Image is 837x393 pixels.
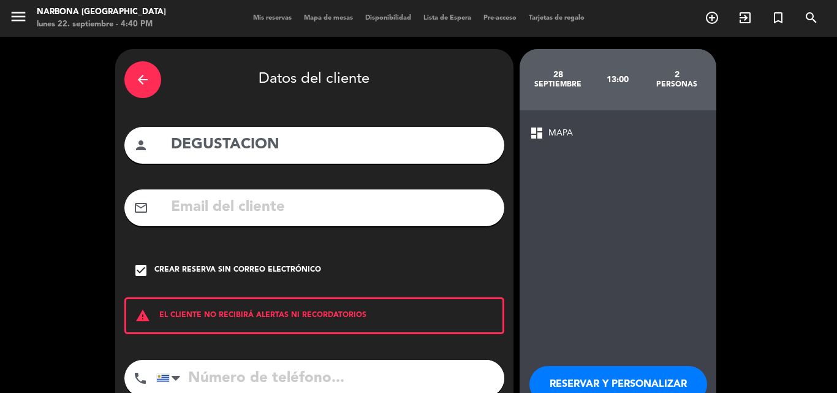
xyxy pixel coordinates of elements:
[134,138,148,153] i: person
[647,70,706,80] div: 2
[170,195,495,220] input: Email del cliente
[529,126,544,140] span: dashboard
[738,10,752,25] i: exit_to_app
[804,10,819,25] i: search
[529,70,588,80] div: 28
[705,10,719,25] i: add_circle_outline
[417,15,477,21] span: Lista de Espera
[134,263,148,278] i: check_box
[154,264,321,277] div: Crear reserva sin correo electrónico
[548,126,573,140] span: MAPA
[135,72,150,87] i: arrow_back
[359,15,417,21] span: Disponibilidad
[9,7,28,30] button: menu
[588,58,647,101] div: 13:00
[9,7,28,26] i: menu
[771,10,786,25] i: turned_in_not
[647,80,706,90] div: personas
[529,80,588,90] div: septiembre
[133,371,148,386] i: phone
[523,15,591,21] span: Tarjetas de regalo
[477,15,523,21] span: Pre-acceso
[170,132,495,158] input: Nombre del cliente
[126,308,159,323] i: warning
[134,200,148,215] i: mail_outline
[37,6,166,18] div: Narbona [GEOGRAPHIC_DATA]
[247,15,298,21] span: Mis reservas
[298,15,359,21] span: Mapa de mesas
[124,58,504,101] div: Datos del cliente
[124,297,504,334] div: EL CLIENTE NO RECIBIRÁ ALERTAS NI RECORDATORIOS
[37,18,166,31] div: lunes 22. septiembre - 4:40 PM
